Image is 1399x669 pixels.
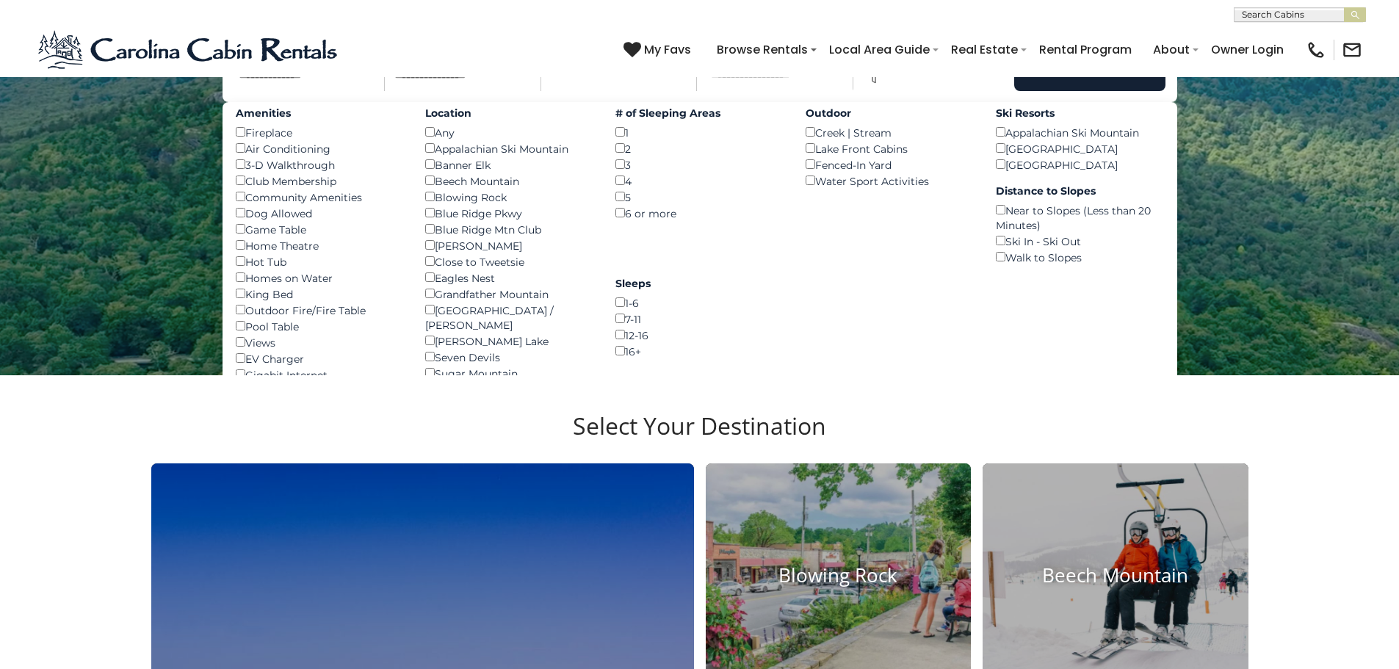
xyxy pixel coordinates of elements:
[236,189,404,205] div: Community Amenities
[425,221,593,237] div: Blue Ridge Mtn Club
[615,189,784,205] div: 5
[615,276,784,291] label: Sleeps
[615,311,784,327] div: 7-11
[425,205,593,221] div: Blue Ridge Pkwy
[37,28,341,72] img: Blue-2.png
[996,140,1164,156] div: [GEOGRAPHIC_DATA]
[236,124,404,140] div: Fireplace
[996,249,1164,265] div: Walk to Slopes
[236,318,404,334] div: Pool Table
[425,237,593,253] div: [PERSON_NAME]
[1032,37,1139,62] a: Rental Program
[236,237,404,253] div: Home Theatre
[425,189,593,205] div: Blowing Rock
[236,302,404,318] div: Outdoor Fire/Fire Table
[1146,37,1197,62] a: About
[236,156,404,173] div: 3-D Walkthrough
[236,173,404,189] div: Club Membership
[615,156,784,173] div: 3
[623,40,695,59] a: My Favs
[425,365,593,381] div: Sugar Mountain
[996,124,1164,140] div: Appalachian Ski Mountain
[236,140,404,156] div: Air Conditioning
[425,156,593,173] div: Banner Elk
[425,106,593,120] label: Location
[615,173,784,189] div: 4
[615,106,784,120] label: # of Sleeping Areas
[149,412,1251,463] h3: Select Your Destination
[615,343,784,359] div: 16+
[709,37,815,62] a: Browse Rentals
[236,350,404,366] div: EV Charger
[615,294,784,311] div: 1-6
[806,106,974,120] label: Outdoor
[983,565,1248,587] h4: Beech Mountain
[822,37,937,62] a: Local Area Guide
[1204,37,1291,62] a: Owner Login
[425,302,593,333] div: [GEOGRAPHIC_DATA] / [PERSON_NAME]
[425,333,593,349] div: [PERSON_NAME] Lake
[806,140,974,156] div: Lake Front Cabins
[944,37,1025,62] a: Real Estate
[236,253,404,270] div: Hot Tub
[236,366,404,383] div: Gigabit Internet
[425,253,593,270] div: Close to Tweetsie
[996,184,1164,198] label: Distance to Slopes
[425,124,593,140] div: Any
[236,205,404,221] div: Dog Allowed
[236,286,404,302] div: King Bed
[615,124,784,140] div: 1
[615,205,784,221] div: 6 or more
[425,349,593,365] div: Seven Devils
[996,233,1164,249] div: Ski In - Ski Out
[615,327,784,343] div: 12-16
[996,156,1164,173] div: [GEOGRAPHIC_DATA]
[425,270,593,286] div: Eagles Nest
[236,221,404,237] div: Game Table
[236,270,404,286] div: Homes on Water
[996,202,1164,233] div: Near to Slopes (Less than 20 Minutes)
[644,40,691,59] span: My Favs
[806,156,974,173] div: Fenced-In Yard
[615,140,784,156] div: 2
[425,286,593,302] div: Grandfather Mountain
[1342,40,1362,60] img: mail-regular-black.png
[996,106,1164,120] label: Ski Resorts
[236,334,404,350] div: Views
[425,140,593,156] div: Appalachian Ski Mountain
[425,173,593,189] div: Beech Mountain
[236,106,404,120] label: Amenities
[806,173,974,189] div: Water Sport Activities
[706,565,972,587] h4: Blowing Rock
[1306,40,1326,60] img: phone-regular-black.png
[806,124,974,140] div: Creek | Stream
